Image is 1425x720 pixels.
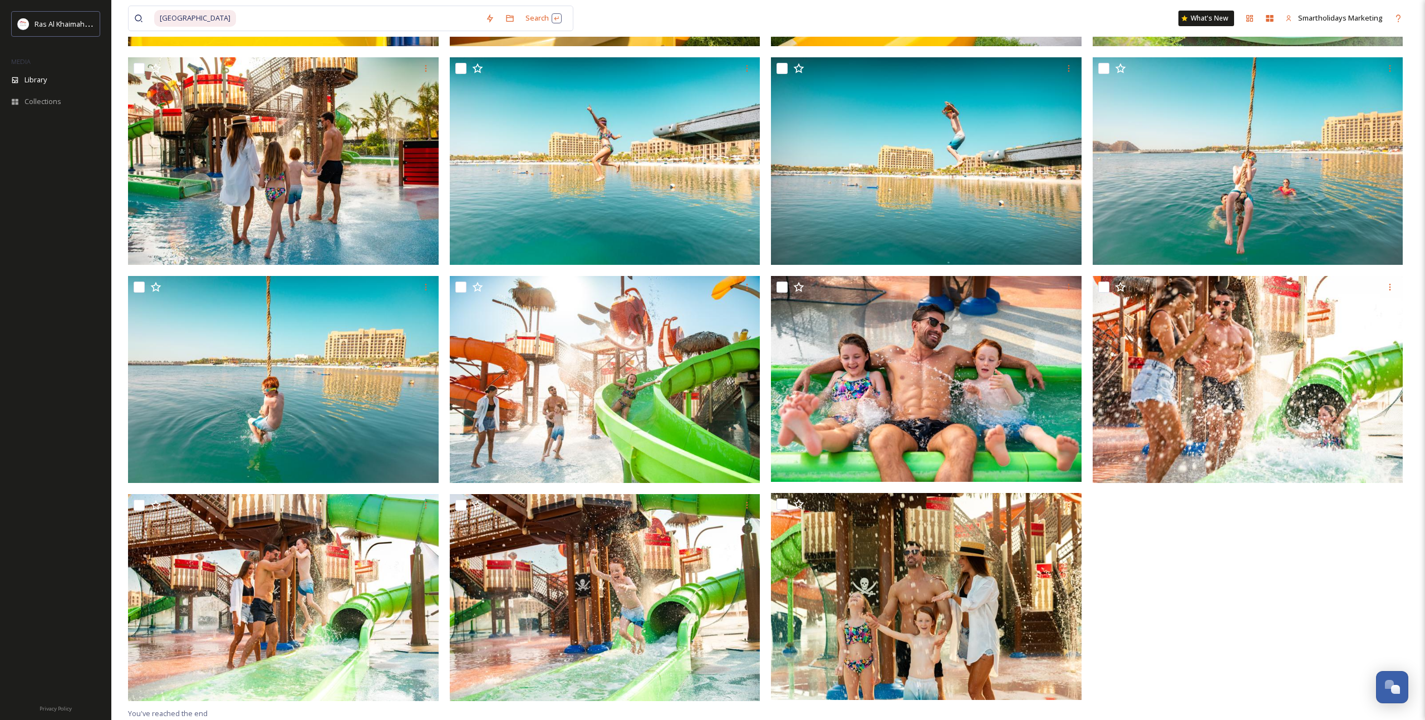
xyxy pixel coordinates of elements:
img: Pirate Bay Water Park at DoubleTree Marjan (2).jpg [128,494,439,701]
span: [GEOGRAPHIC_DATA] [154,10,236,26]
span: Collections [24,96,61,107]
img: Pirate Bay Water Park at DoubleTree Marjan (10).jpg [128,57,439,264]
img: Pirate Bay Water Park at DoubleTree Marjan (3).jpg [1093,276,1403,483]
img: Pirate Bay Water Park at DoubleTree Marjan (1).jpg [450,494,760,701]
img: Pirate Bay Water Park at DoubleTree Marjan (4).jpg [771,275,1082,482]
button: Open Chat [1376,671,1408,703]
span: You've reached the end [128,708,208,718]
a: Smartholidays Marketing [1280,7,1388,29]
img: Pirate Bay Water Park at DoubleTree Marjan (6).jpg [128,276,439,483]
a: Privacy Policy [40,701,72,714]
span: Privacy Policy [40,705,72,712]
img: Pirate Bay Water Park at DoubleTree Marjan (9).jpg [450,57,760,264]
a: What's New [1178,11,1234,26]
img: Logo_RAKTDA_RGB-01.png [18,18,29,29]
div: Search [520,7,567,29]
span: Smartholidays Marketing [1298,13,1383,23]
img: Pirate Bay Water Park at DoubleTree Marjan (7).jpg [1093,57,1403,264]
span: Ras Al Khaimah Tourism Development Authority [35,18,192,29]
img: Pirate Bay Water Park at DoubleTree Marjan.jpg [771,493,1082,700]
img: Pirate Bay Water Park at DoubleTree Marjan (5).jpg [450,276,760,483]
span: MEDIA [11,57,31,66]
img: Pirate Bay Water Park at DoubleTree Marjan (8).jpg [771,57,1082,264]
span: Library [24,75,47,85]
